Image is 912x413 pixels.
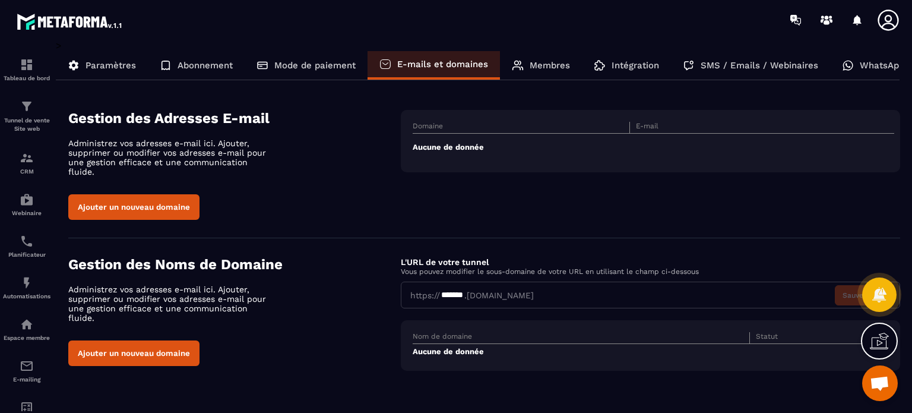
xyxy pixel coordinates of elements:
[3,75,50,81] p: Tableau de bord
[401,257,489,267] label: L'URL de votre tunnel
[862,365,898,401] div: Ouvrir le chat
[20,151,34,165] img: formation
[3,376,50,383] p: E-mailing
[629,122,846,134] th: E-mail
[178,60,233,71] p: Abonnement
[612,60,659,71] p: Intégration
[530,60,570,71] p: Membres
[701,60,818,71] p: SMS / Emails / Webinaires
[274,60,356,71] p: Mode de paiement
[56,40,900,389] div: >
[20,193,34,207] img: automations
[3,116,50,133] p: Tunnel de vente Site web
[401,267,900,276] p: Vous pouvez modifier le sous-domaine de votre URL en utilisant le champ ci-dessous
[20,99,34,114] img: formation
[68,110,401,127] h4: Gestion des Adresses E-mail
[3,293,50,299] p: Automatisations
[3,308,50,350] a: automationsautomationsEspace membre
[3,90,50,142] a: formationformationTunnel de vente Site web
[68,194,199,220] button: Ajouter un nouveau domaine
[413,344,894,360] td: Aucune de donnée
[413,332,749,344] th: Nom de domaine
[68,285,276,323] p: Administrez vos adresses e-mail ici. Ajouter, supprimer ou modifier vos adresses e-mail pour une ...
[3,251,50,258] p: Planificateur
[3,184,50,225] a: automationsautomationsWebinaire
[3,168,50,175] p: CRM
[3,225,50,267] a: schedulerschedulerPlanificateur
[20,276,34,290] img: automations
[860,60,904,71] p: WhatsApp
[20,359,34,373] img: email
[3,210,50,216] p: Webinaire
[68,341,199,366] button: Ajouter un nouveau domaine
[20,58,34,72] img: formation
[413,122,629,134] th: Domaine
[17,11,123,32] img: logo
[68,256,401,273] h4: Gestion des Noms de Domaine
[3,142,50,184] a: formationformationCRM
[3,267,50,308] a: automationsautomationsAutomatisations
[3,350,50,392] a: emailemailE-mailing
[413,134,894,161] td: Aucune de donnée
[20,234,34,248] img: scheduler
[750,332,870,344] th: Statut
[397,59,488,70] p: E-mails et domaines
[85,60,136,71] p: Paramètres
[3,335,50,341] p: Espace membre
[3,49,50,90] a: formationformationTableau de bord
[20,317,34,332] img: automations
[68,138,276,176] p: Administrez vos adresses e-mail ici. Ajouter, supprimer ou modifier vos adresses e-mail pour une ...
